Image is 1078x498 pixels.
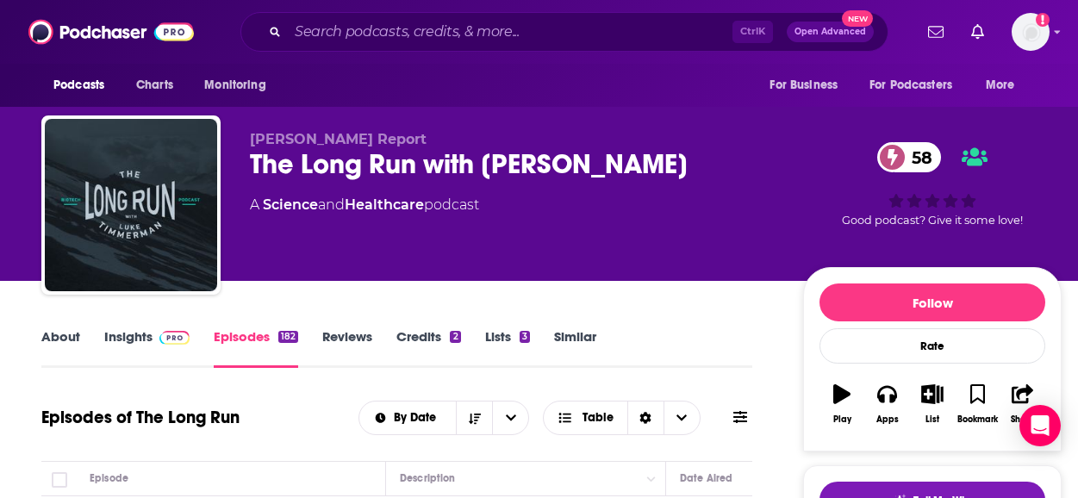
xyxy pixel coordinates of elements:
[250,195,479,215] div: A podcast
[192,69,288,102] button: open menu
[627,402,664,434] div: Sort Direction
[53,73,104,97] span: Podcasts
[957,414,998,425] div: Bookmark
[986,73,1015,97] span: More
[1000,373,1045,435] button: Share
[358,401,530,435] h2: Choose List sort
[842,214,1023,227] span: Good podcast? Give it some love!
[322,328,372,368] a: Reviews
[345,196,424,213] a: Healthcare
[543,401,701,435] button: Choose View
[833,414,851,425] div: Play
[858,69,977,102] button: open menu
[450,331,460,343] div: 2
[864,373,909,435] button: Apps
[910,373,955,435] button: List
[770,73,838,97] span: For Business
[925,414,939,425] div: List
[125,69,184,102] a: Charts
[974,69,1037,102] button: open menu
[1011,414,1034,425] div: Share
[680,468,732,489] div: Date Aired
[214,328,298,368] a: Episodes182
[876,414,899,425] div: Apps
[359,412,457,424] button: open menu
[28,16,194,48] img: Podchaser - Follow, Share and Rate Podcasts
[396,328,460,368] a: Credits2
[41,328,80,368] a: About
[1019,405,1061,446] div: Open Intercom Messenger
[787,22,874,42] button: Open AdvancedNew
[732,21,773,43] span: Ctrl K
[240,12,888,52] div: Search podcasts, credits, & more...
[794,28,866,36] span: Open Advanced
[520,331,530,343] div: 3
[921,17,950,47] a: Show notifications dropdown
[757,69,859,102] button: open menu
[45,119,217,291] img: The Long Run with Luke Timmerman
[485,328,530,368] a: Lists3
[400,468,455,489] div: Description
[104,328,190,368] a: InsightsPodchaser Pro
[1036,13,1050,27] svg: Add a profile image
[456,402,492,434] button: Sort Direction
[819,373,864,435] button: Play
[877,142,941,172] a: 58
[288,18,732,46] input: Search podcasts, credits, & more...
[136,73,173,97] span: Charts
[250,131,427,147] span: [PERSON_NAME] Report
[263,196,318,213] a: Science
[41,407,240,428] h1: Episodes of The Long Run
[842,10,873,27] span: New
[894,142,941,172] span: 58
[803,131,1062,238] div: 58Good podcast? Give it some love!
[204,73,265,97] span: Monitoring
[278,331,298,343] div: 182
[41,69,127,102] button: open menu
[554,328,596,368] a: Similar
[492,402,528,434] button: open menu
[964,17,991,47] a: Show notifications dropdown
[819,283,1045,321] button: Follow
[955,373,1000,435] button: Bookmark
[1012,13,1050,51] button: Show profile menu
[869,73,952,97] span: For Podcasters
[318,196,345,213] span: and
[1012,13,1050,51] img: User Profile
[641,469,662,489] button: Column Actions
[159,331,190,345] img: Podchaser Pro
[583,412,614,424] span: Table
[394,412,442,424] span: By Date
[90,468,128,489] div: Episode
[1012,13,1050,51] span: Logged in as RussoPartners3
[819,328,1045,364] div: Rate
